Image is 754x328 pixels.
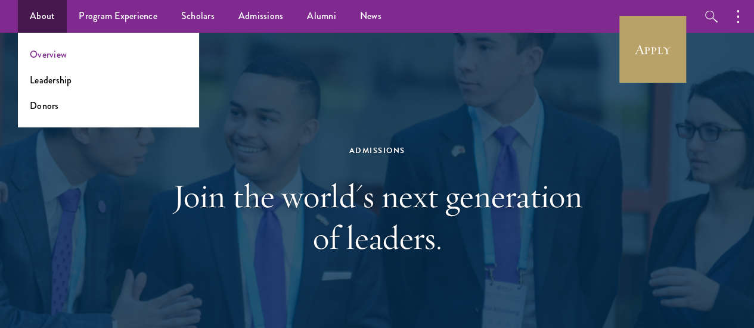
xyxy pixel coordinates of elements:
h1: Join the world's next generation of leaders. [172,175,583,258]
div: Admissions [172,144,583,157]
a: Overview [30,48,67,61]
a: Leadership [30,73,72,87]
a: Donors [30,99,59,113]
a: Apply [619,16,686,83]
